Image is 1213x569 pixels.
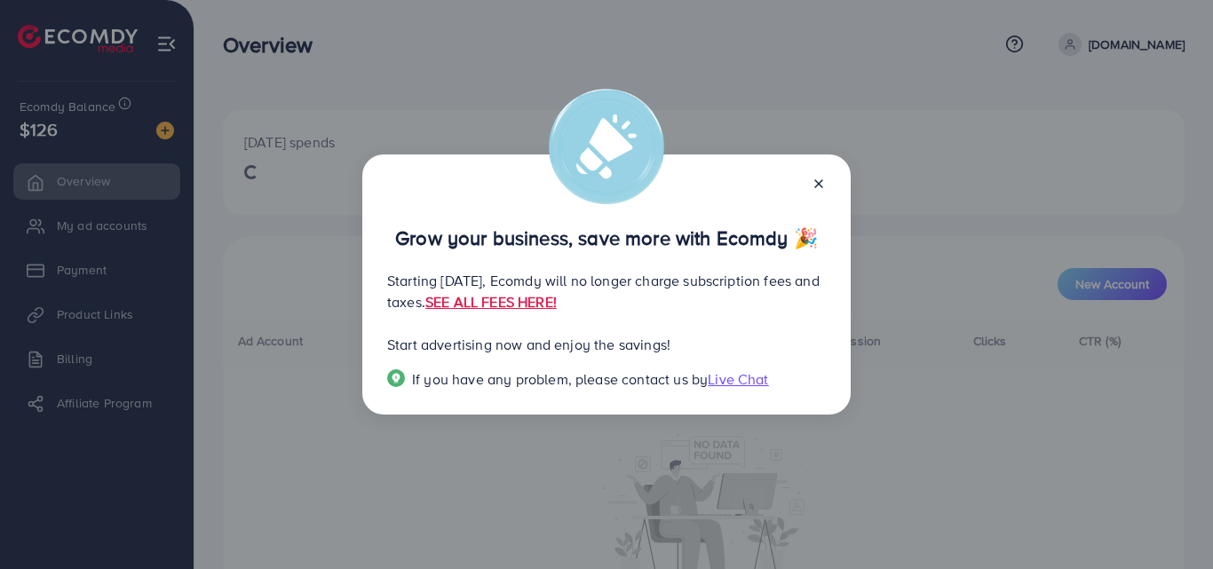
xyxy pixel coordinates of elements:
p: Starting [DATE], Ecomdy will no longer charge subscription fees and taxes. [387,270,826,312]
p: Grow your business, save more with Ecomdy 🎉 [387,227,826,249]
span: Live Chat [708,369,768,389]
p: Start advertising now and enjoy the savings! [387,334,826,355]
span: If you have any problem, please contact us by [412,369,708,389]
img: Popup guide [387,369,405,387]
a: SEE ALL FEES HERE! [425,292,557,312]
img: alert [549,89,664,204]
